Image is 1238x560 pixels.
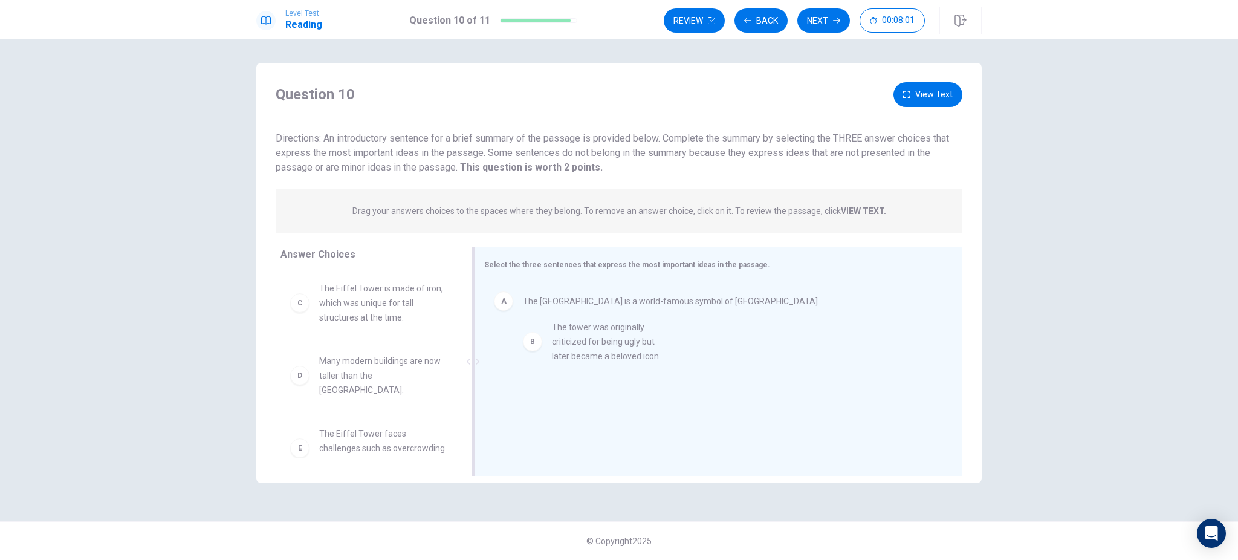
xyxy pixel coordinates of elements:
[352,206,886,216] p: Drag your answers choices to the spaces where they belong. To remove an answer choice, click on i...
[586,536,652,546] span: © Copyright 2025
[280,249,355,260] span: Answer Choices
[664,8,725,33] button: Review
[893,82,962,107] button: View Text
[797,8,850,33] button: Next
[860,8,925,33] button: 00:08:01
[276,85,355,104] h4: Question 10
[276,132,949,173] span: Directions: An introductory sentence for a brief summary of the passage is provided below. Comple...
[882,16,915,25] span: 00:08:01
[458,161,603,173] strong: This question is worth 2 points.
[841,206,886,216] strong: VIEW TEXT.
[409,13,490,28] h1: Question 10 of 11
[1197,519,1226,548] div: Open Intercom Messenger
[285,18,322,32] h1: Reading
[285,9,322,18] span: Level Test
[484,261,770,269] span: Select the three sentences that express the most important ideas in the passage.
[734,8,788,33] button: Back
